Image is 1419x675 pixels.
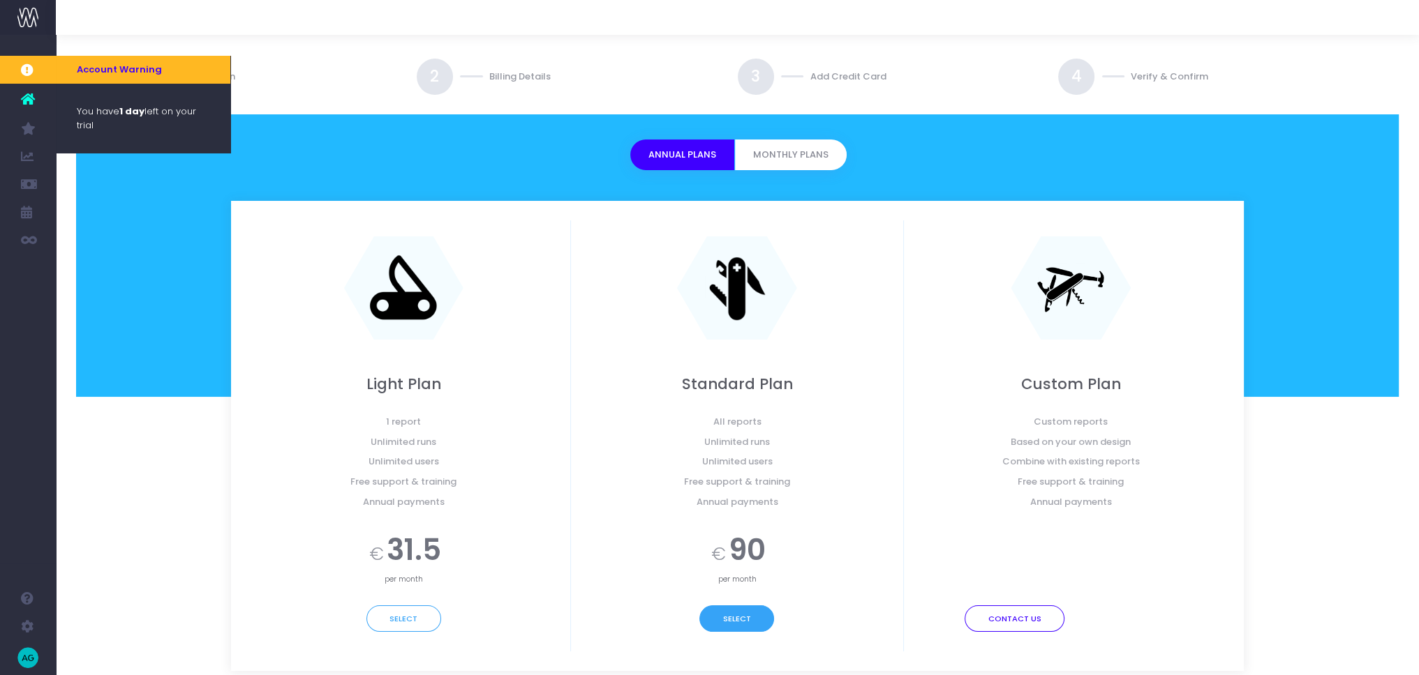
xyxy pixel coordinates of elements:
[581,375,893,393] h2: Standard Plan
[914,412,1227,432] span: Custom reports
[248,472,560,492] span: Free support & training
[914,492,1227,513] span: Annual payments
[581,472,893,492] span: Free support & training
[738,59,774,95] a: 3
[810,59,886,95] div: Add Credit Card
[489,59,551,95] div: Billing Details
[914,432,1227,453] span: Based on your own design
[248,375,560,393] h2: Light Plan
[581,412,893,432] span: All reports
[369,254,438,324] img: knife-simple.png
[1131,59,1208,95] div: Verify & Confirm
[718,574,756,584] span: per month
[729,529,766,572] span: 90
[248,452,560,472] span: Unlimited users
[77,105,209,132] span: You have left on your trial
[248,432,560,453] span: Unlimited runs
[965,605,1064,632] button: Contact Us
[119,105,144,118] strong: 1 day
[369,541,384,568] span: €
[366,605,441,632] button: Select
[581,492,893,513] span: Annual payments
[914,472,1227,492] span: Free support & training
[1058,59,1094,95] a: 4
[417,59,453,95] a: 2
[699,605,774,632] button: Select
[387,529,441,572] span: 31.5
[735,139,847,170] button: Monthly Plans
[77,63,162,77] span: Account Warning
[248,492,560,513] span: Annual payments
[385,574,423,584] span: per month
[702,254,772,324] img: knife-std.png
[751,65,760,88] span: 3
[630,139,734,170] button: Annual Plans
[1071,65,1082,88] span: 4
[914,452,1227,472] span: Combine with existing reports
[914,375,1227,393] h2: Custom Plan
[17,647,38,668] img: images/default_profile_image.png
[430,65,439,88] span: 2
[711,541,726,568] span: €
[1036,254,1106,324] img: knife-complex.png
[248,412,560,432] span: 1 report
[581,432,893,453] span: Unlimited runs
[581,452,893,472] span: Unlimited users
